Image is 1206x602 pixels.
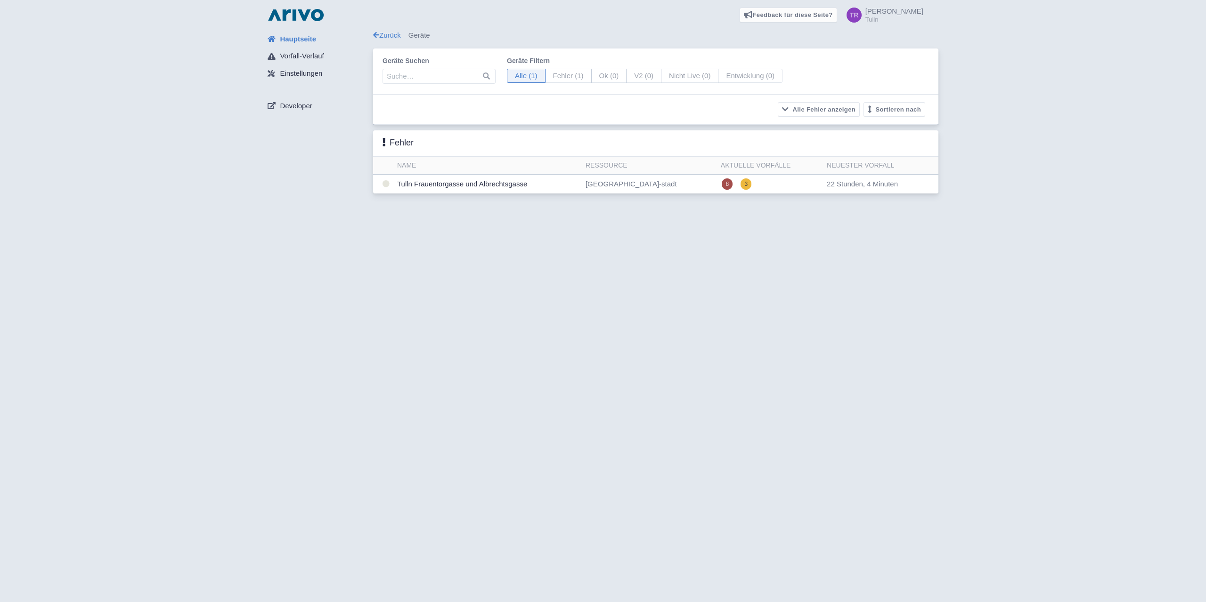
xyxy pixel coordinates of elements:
span: Entwicklung (0) [718,69,782,83]
small: Tulln [865,16,923,23]
th: Ressource [582,157,717,175]
h3: Fehler [383,138,414,148]
button: Sortieren nach [864,102,925,117]
span: Alle (1) [507,69,546,83]
a: Zurück [373,31,401,39]
label: Geräte suchen [383,56,496,66]
span: Ok (0) [591,69,627,83]
span: Vorfall-Verlauf [280,51,324,62]
span: 8 [722,178,733,190]
a: Einstellungen [260,65,373,83]
a: Hauptseite [260,30,373,48]
a: Feedback für diese Seite? [740,8,837,23]
span: [PERSON_NAME] [865,7,923,15]
td: [GEOGRAPHIC_DATA]-stadt [582,175,717,194]
span: Hauptseite [280,34,316,45]
td: Tulln Frauentorgasse und Albrechtsgasse [393,175,582,194]
a: Developer [260,97,373,115]
div: Geräte [373,30,938,41]
span: Nicht Live (0) [661,69,718,83]
span: Fehler (1) [545,69,592,83]
a: Vorfall-Verlauf [260,48,373,65]
span: V2 (0) [626,69,661,83]
span: 3 [741,178,751,190]
span: Developer [280,101,312,112]
input: Suche… [383,69,496,84]
span: Einstellungen [280,68,322,79]
span: 22 Stunden, 4 Minuten [827,180,898,188]
a: [PERSON_NAME] Tulln [841,8,923,23]
label: Geräte filtern [507,56,782,66]
img: logo [266,8,326,23]
button: Alle Fehler anzeigen [778,102,860,117]
th: Neuester Vorfall [823,157,938,175]
th: Aktuelle Vorfälle [717,157,823,175]
th: Name [393,157,582,175]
